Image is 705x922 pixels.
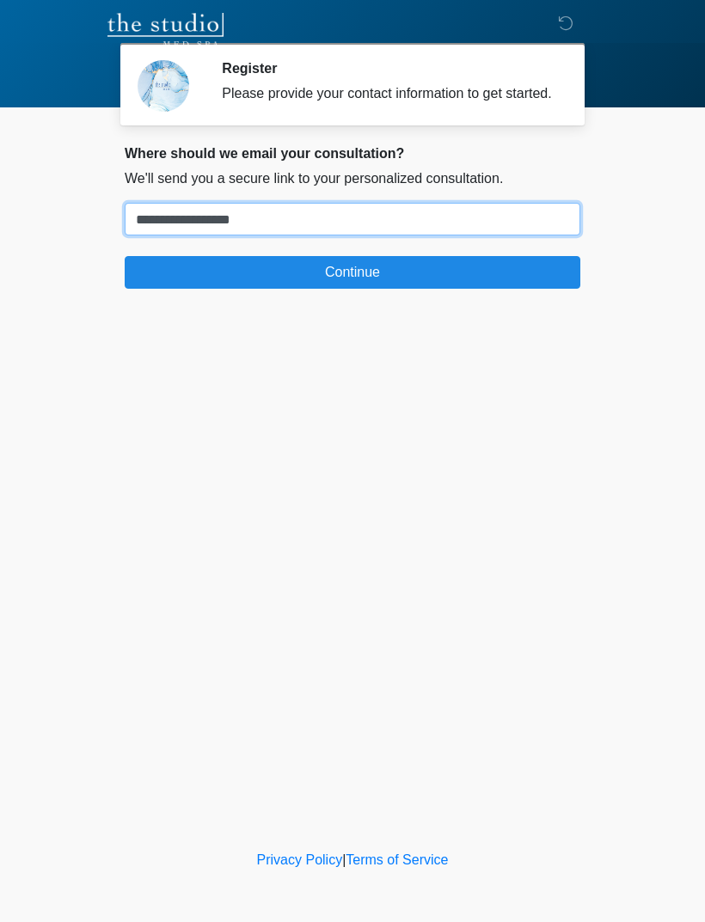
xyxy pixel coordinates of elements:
[125,256,580,289] button: Continue
[125,168,580,189] p: We'll send you a secure link to your personalized consultation.
[342,852,346,867] a: |
[125,145,580,162] h2: Where should we email your consultation?
[107,13,224,47] img: The Studio Med Spa Logo
[138,60,189,112] img: Agent Avatar
[222,83,555,104] div: Please provide your contact information to get started.
[346,852,448,867] a: Terms of Service
[257,852,343,867] a: Privacy Policy
[222,60,555,76] h2: Register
